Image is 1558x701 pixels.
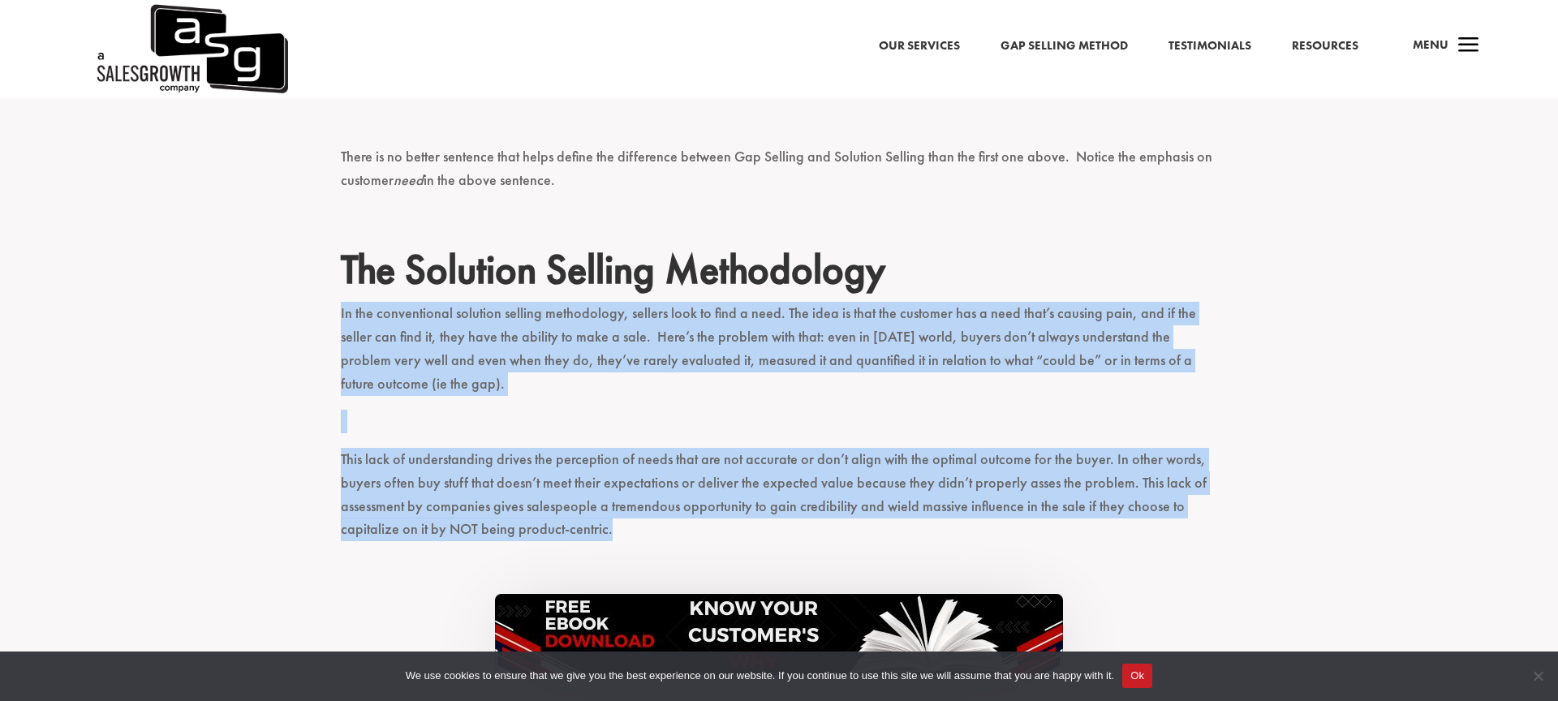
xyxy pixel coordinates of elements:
a: Resources [1292,36,1358,57]
span: a [1453,30,1485,62]
span: Menu [1413,37,1448,53]
span: We use cookies to ensure that we give you the best experience on our website. If you continue to ... [406,668,1114,684]
p: There is no better sentence that helps define the difference between Gap Selling and Solution Sel... [341,145,1217,207]
em: need [394,170,424,189]
span: No [1530,668,1546,684]
a: Gap Selling Method [1001,36,1128,57]
button: Ok [1122,664,1152,688]
p: This lack of understanding drives the perception of needs that are not accurate or don’t align wi... [341,448,1217,556]
a: Our Services [879,36,960,57]
h2: The Solution Selling Methodology [341,245,1217,302]
p: In the conventional solution selling methodology, sellers look to find a need. The idea is that t... [341,302,1217,410]
a: Testimonials [1168,36,1251,57]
